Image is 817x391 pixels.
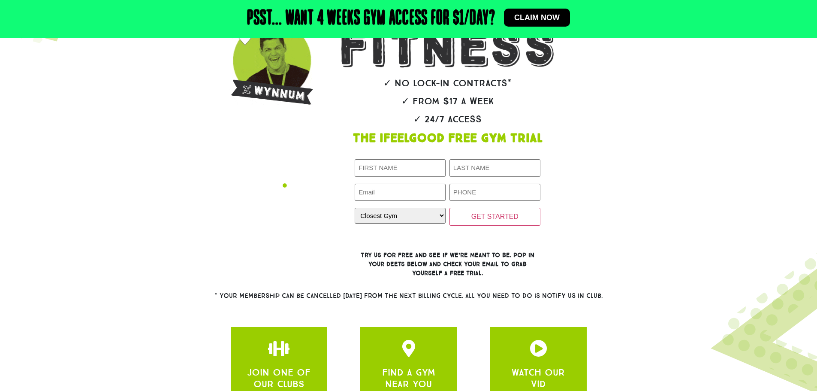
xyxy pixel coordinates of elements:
[315,115,580,124] h2: ✓ 24/7 Access
[504,9,570,27] a: Claim now
[449,208,540,226] input: GET STARTED
[514,14,560,21] span: Claim now
[355,251,540,278] h3: Try us for free and see if we’re meant to be. Pop in your deets below and check your email to gra...
[512,367,565,389] a: WATCH OUR VID
[355,184,446,201] input: Email
[355,159,446,177] input: FIRST NAME
[315,97,580,106] h2: ✓ From $17 a week
[382,367,435,389] a: FIND A GYM NEAR YOU
[270,340,287,357] a: apbct__label_id__gravity_form
[530,340,547,357] a: apbct__label_id__gravity_form
[449,184,540,201] input: PHONE
[315,79,580,88] h2: ✓ No lock-in contracts*
[247,367,311,389] a: JOIN ONE OF OUR CLUBS
[315,133,580,145] h1: The IfeelGood Free Gym Trial
[400,340,417,357] a: apbct__label_id__gravity_form
[184,293,634,299] h2: * Your membership can be cancelled [DATE] from the next billing cycle. All you need to do is noti...
[247,9,495,29] h2: Psst... Want 4 weeks gym access for $1/day?
[449,159,540,177] input: LAST NAME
